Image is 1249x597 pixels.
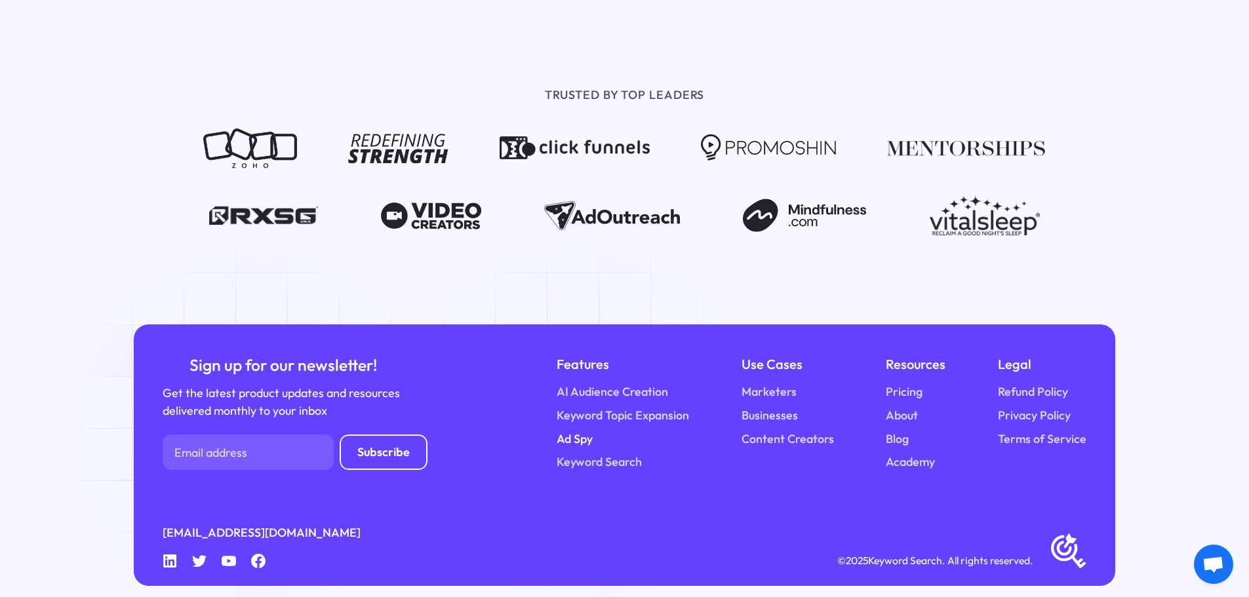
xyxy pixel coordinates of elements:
img: Promoshin [701,128,836,169]
a: Content Creators [742,431,834,448]
a: Blog [886,431,909,448]
a: Keyword Topic Expansion [557,407,689,425]
a: [EMAIL_ADDRESS][DOMAIN_NAME] [163,524,361,542]
img: Redefining Strength [348,128,448,169]
img: Vitalsleep [930,195,1040,237]
div: Legal [998,354,1086,374]
img: Mindfulness.com [743,195,866,237]
a: Pricing [886,383,922,401]
a: Businesses [742,407,798,425]
img: RXSG [209,195,318,237]
input: Subscribe [340,434,427,470]
div: Get the latest product updates and resources delivered monthly to your inbox [163,385,404,420]
a: Privacy Policy [998,407,1071,425]
span: 2025 [846,554,868,567]
a: About [886,407,918,425]
img: Zoho [203,128,298,169]
form: Newsletter Form [163,434,427,470]
a: Open chat [1194,545,1233,584]
img: Ad Outreach [544,195,679,237]
img: Mentorships [887,128,1046,169]
img: Click Funnels [500,128,650,169]
a: Marketers [742,383,797,401]
div: TRUSTED BY TOP LEADERS [271,87,977,104]
a: Terms of Service [998,431,1086,448]
div: Sign up for our newsletter! [163,354,404,376]
input: Email address [163,434,334,470]
img: Video Creators [381,195,481,237]
a: Refund Policy [998,383,1068,401]
div: Features [557,354,689,374]
a: AI Audience Creation [557,383,668,401]
a: Keyword Search [557,453,642,471]
div: Use Cases [742,354,834,374]
a: Ad Spy [557,431,593,448]
a: Academy [886,453,935,471]
div: © Keyword Search. All rights reserved. [837,552,1033,569]
div: Resources [886,354,945,374]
